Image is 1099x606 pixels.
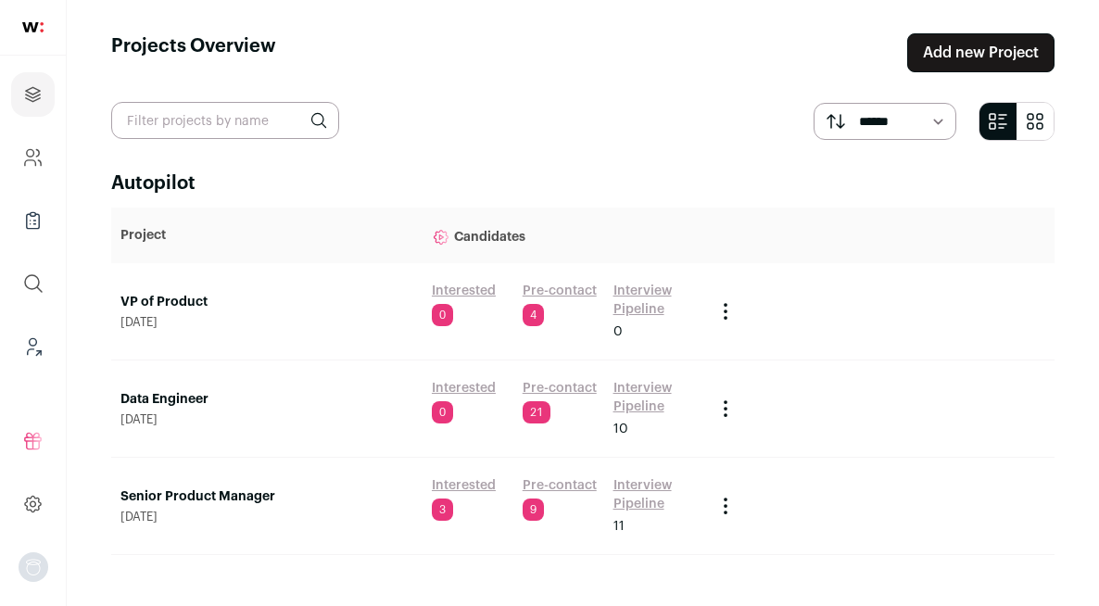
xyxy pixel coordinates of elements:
a: Pre-contact [523,282,597,300]
h2: Autopilot [111,170,1055,196]
span: 3 [432,499,453,521]
a: Pre-contact [523,476,597,495]
span: [DATE] [120,510,413,524]
span: 9 [523,499,544,521]
a: Leads (Backoffice) [11,324,55,369]
img: wellfound-shorthand-0d5821cbd27db2630d0214b213865d53afaa358527fdda9d0ea32b1df1b89c2c.svg [22,22,44,32]
p: Candidates [432,217,696,254]
a: Data Engineer [120,390,413,409]
input: Filter projects by name [111,102,339,139]
a: Interview Pipeline [613,476,697,513]
span: [DATE] [120,315,413,330]
img: nopic.png [19,552,48,582]
a: Interested [432,379,496,398]
span: 11 [613,517,625,536]
a: Company and ATS Settings [11,135,55,180]
a: Pre-contact [523,379,597,398]
a: Add new Project [907,33,1055,72]
span: 0 [432,401,453,423]
a: Senior Product Manager [120,487,413,506]
a: Company Lists [11,198,55,243]
a: Interested [432,476,496,495]
span: 10 [613,420,628,438]
a: VP of Product [120,293,413,311]
a: Interested [432,282,496,300]
button: Project Actions [714,300,737,322]
button: Project Actions [714,495,737,517]
button: Project Actions [714,398,737,420]
span: [DATE] [120,412,413,427]
span: 4 [523,304,544,326]
button: Open dropdown [19,552,48,582]
span: 0 [432,304,453,326]
a: Projects [11,72,55,117]
span: 21 [523,401,550,423]
h1: Projects Overview [111,33,276,72]
p: Project [120,226,413,245]
a: Interview Pipeline [613,282,697,319]
span: 0 [613,322,623,341]
a: Interview Pipeline [613,379,697,416]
